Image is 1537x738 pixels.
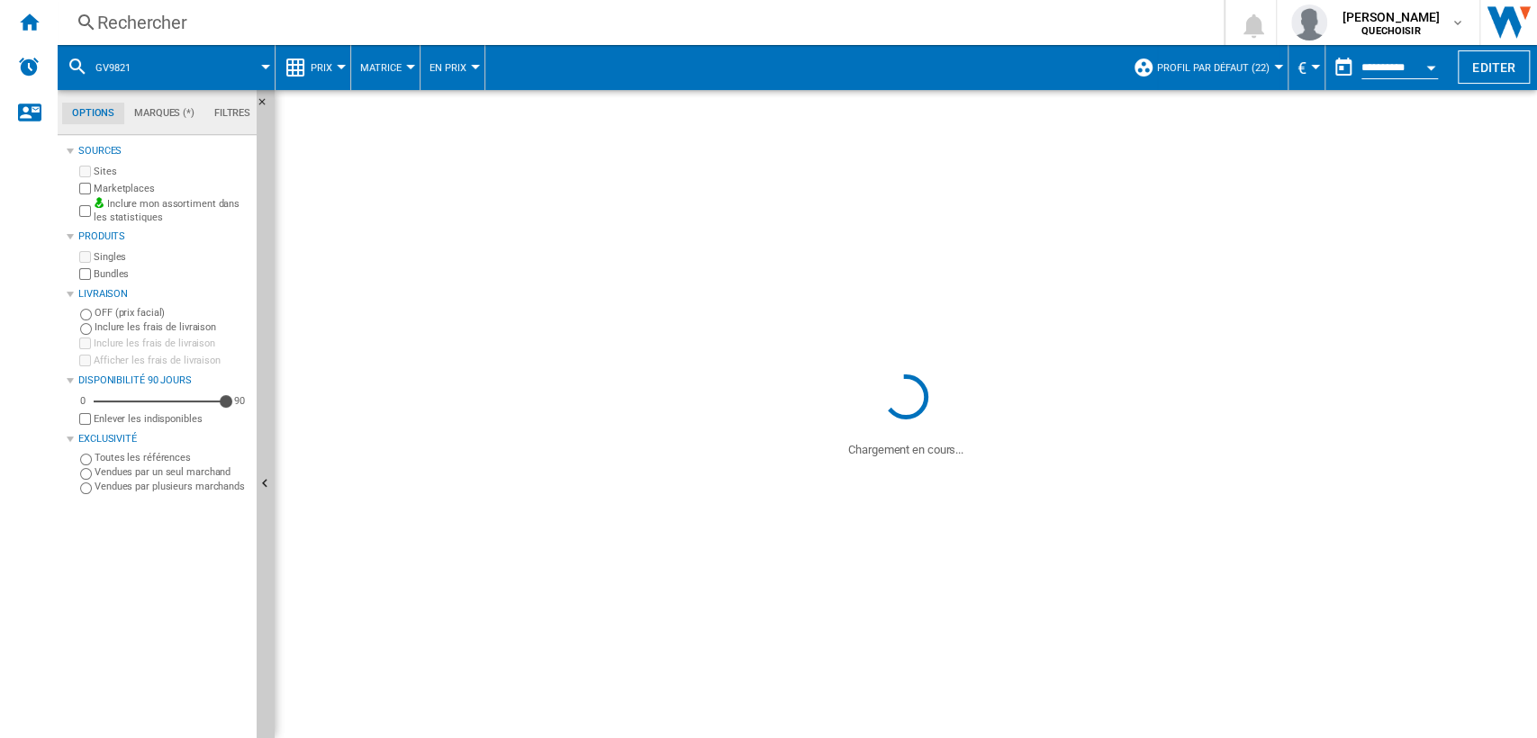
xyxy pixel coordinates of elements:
label: Vendues par plusieurs marchands [95,480,249,493]
div: Profil par défaut (22) [1133,45,1279,90]
button: Masquer [257,90,278,122]
input: Vendues par un seul marchand [80,468,92,480]
b: QUECHOISIR [1361,25,1420,37]
input: Bundles [79,268,91,280]
input: Toutes les références [80,454,92,465]
span: € [1297,58,1306,77]
div: Sources [78,144,249,158]
div: 90 [230,394,249,408]
input: Vendues par plusieurs marchands [80,482,92,494]
input: Inclure mon assortiment dans les statistiques [79,200,91,222]
button: Editer [1458,50,1530,84]
button: Prix [311,45,341,90]
label: Inclure les frais de livraison [95,320,249,334]
div: Rechercher [97,10,1177,35]
input: Marketplaces [79,183,91,194]
div: Disponibilité 90 Jours [78,373,249,388]
label: Toutes les références [95,451,249,464]
label: Bundles [94,267,249,281]
button: € [1297,45,1315,90]
button: Matrice [360,45,411,90]
input: Afficher les frais de livraison [79,355,91,366]
label: OFF (prix facial) [95,306,249,319]
button: md-calendar [1325,49,1361,85]
img: profile.jpg [1291,4,1327,40]
label: Inclure les frais de livraison [94,337,249,350]
md-tab-item: Options [62,103,124,124]
button: Profil par défaut (22) [1157,45,1279,90]
label: Sites [94,165,249,178]
input: Afficher les frais de livraison [79,413,91,425]
label: Vendues par un seul marchand [95,465,249,479]
button: GV9821 [95,45,149,90]
input: Inclure les frais de livraison [80,323,92,335]
img: mysite-bg-18x18.png [94,197,104,208]
span: Profil par défaut (22) [1157,62,1270,74]
img: alerts-logo.svg [18,56,40,77]
input: OFF (prix facial) [80,309,92,320]
div: Prix [285,45,341,90]
div: Produits [78,229,249,244]
md-tab-item: Filtres [204,103,260,124]
span: Matrice [360,62,402,74]
button: Open calendar [1415,49,1447,81]
input: Sites [79,166,91,177]
md-tab-item: Marques (*) [124,103,204,124]
div: GV9821 [67,45,266,90]
md-menu: Currency [1288,45,1325,90]
label: Inclure mon assortiment dans les statistiques [94,197,249,225]
input: Inclure les frais de livraison [79,337,91,349]
span: En Prix [429,62,466,74]
div: Livraison [78,287,249,301]
button: En Prix [429,45,475,90]
span: [PERSON_NAME] [1342,8,1440,26]
label: Enlever les indisponibles [94,412,249,426]
label: Singles [94,250,249,264]
span: GV9821 [95,62,131,74]
md-slider: Disponibilité [94,392,226,410]
div: Exclusivité [78,432,249,446]
span: Prix [311,62,332,74]
label: Afficher les frais de livraison [94,354,249,367]
ng-transclude: Chargement en cours... [848,443,963,456]
input: Singles [79,251,91,263]
label: Marketplaces [94,182,249,195]
div: 0 [76,394,90,408]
